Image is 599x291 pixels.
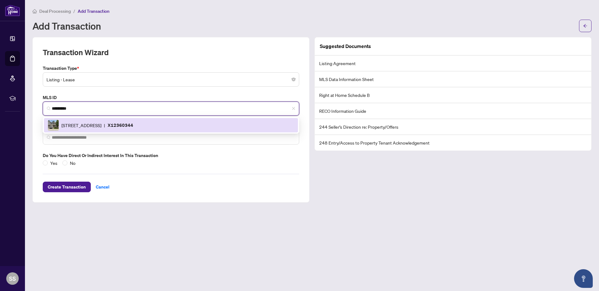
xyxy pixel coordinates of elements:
h2: Transaction Wizard [43,47,109,57]
label: MLS ID [43,94,299,101]
li: MLS Data Information Sheet [315,71,591,87]
span: close-circle [292,78,295,81]
button: Open asap [574,269,593,288]
img: logo [5,5,20,16]
span: Cancel [96,182,110,192]
li: Right at Home Schedule B [315,87,591,103]
li: 248 Entry/Access to Property Tenant Acknowledgement [315,135,591,150]
span: Yes [48,160,60,166]
span: Add Transaction [78,8,110,14]
p: X12360344 [108,122,133,129]
h1: Add Transaction [32,21,101,31]
span: home [32,9,37,13]
span: SS [9,274,16,283]
span: close [292,107,295,110]
li: / [73,7,75,15]
label: Transaction Type [43,65,299,72]
span: arrow-left [583,24,587,28]
img: search_icon [47,107,51,110]
button: Cancel [91,182,114,192]
li: RECO Information Guide [315,103,591,119]
img: search_icon [47,136,51,139]
button: Create Transaction [43,182,91,192]
li: Listing Agreement [315,55,591,71]
article: Suggested Documents [320,42,371,50]
img: IMG-X12360344_1.jpg [48,120,59,131]
span: Listing - Lease [46,74,295,85]
span: Create Transaction [48,182,86,192]
span: [STREET_ADDRESS] [61,122,101,129]
label: Do you have direct or indirect interest in this transaction [43,152,299,159]
span: No [67,160,78,166]
span: | [104,122,105,129]
li: 244 Seller’s Direction re: Property/Offers [315,119,591,135]
span: Deal Processing [39,8,71,14]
